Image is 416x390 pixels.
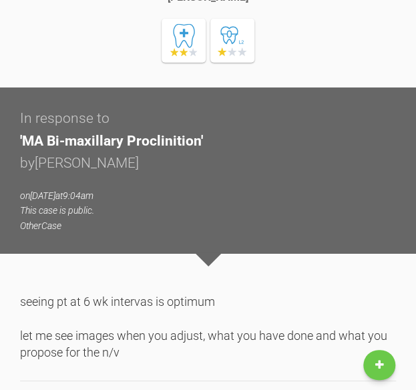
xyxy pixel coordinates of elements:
[363,350,395,381] a: New Case
[20,152,396,175] div: by [PERSON_NAME]
[20,108,393,130] div: In response to
[20,218,396,233] p: Other Case
[20,130,393,153] div: ' MA Bi-maxillary Proclinition '
[20,188,396,203] p: on [DATE] at 9:04am
[20,293,396,361] div: seeing pt at 6 wk intervas is optimum let me see images when you adjust, what you have done and w...
[20,203,396,218] p: This case is public.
